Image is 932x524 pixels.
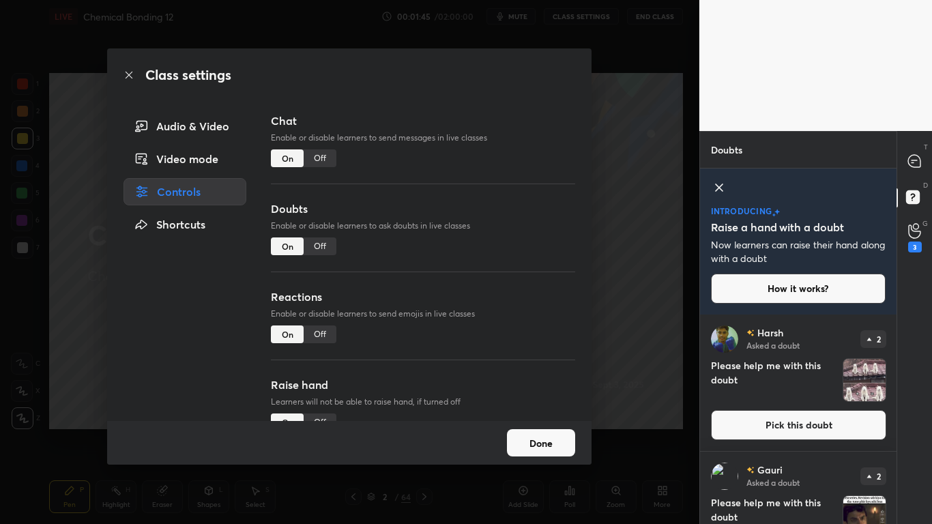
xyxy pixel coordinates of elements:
[843,359,886,401] img: 1756897240HW3Y2U.JPEG
[923,180,928,190] p: D
[772,213,776,217] img: small-star.76a44327.svg
[757,327,783,338] p: Harsh
[304,325,336,343] div: Off
[876,472,880,480] p: 2
[304,149,336,167] div: Off
[711,463,738,490] img: 3
[271,220,575,232] p: Enable or disable learners to ask doubts in live classes
[711,358,837,402] h4: Please help me with this doubt
[746,477,800,488] p: Asked a doubt
[507,429,575,456] button: Done
[746,467,755,474] img: no-rating-badge.077c3623.svg
[774,209,780,215] img: large-star.026637fe.svg
[304,237,336,255] div: Off
[123,211,246,238] div: Shortcuts
[711,274,886,304] button: How it works?
[711,325,738,353] img: bbe7804ca62448ac94b74eddf790a8b9.jpg
[271,201,575,217] h3: Doubts
[711,219,844,235] h5: Raise a hand with a doubt
[123,145,246,173] div: Video mode
[145,65,231,85] h2: Class settings
[711,207,772,215] p: introducing
[271,325,304,343] div: On
[757,465,783,476] p: Gauri
[922,218,928,229] p: G
[271,149,304,167] div: On
[123,113,246,140] div: Audio & Video
[924,142,928,152] p: T
[271,308,575,320] p: Enable or disable learners to send emojis in live classes
[271,396,575,408] p: Learners will not be able to raise hand, if turned off
[271,237,304,255] div: On
[271,289,575,305] h3: Reactions
[746,340,800,351] p: Asked a doubt
[711,410,886,440] button: Pick this doubt
[711,238,886,265] p: Now learners can raise their hand along with a doubt
[271,413,304,431] div: On
[746,330,755,337] img: no-rating-badge.077c3623.svg
[700,132,753,168] p: Doubts
[271,377,575,393] h3: Raise hand
[271,113,575,129] h3: Chat
[876,335,880,343] p: 2
[123,178,246,205] div: Controls
[700,315,897,524] div: grid
[304,413,336,431] div: Off
[271,132,575,144] p: Enable or disable learners to send messages in live classes
[908,242,922,252] div: 3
